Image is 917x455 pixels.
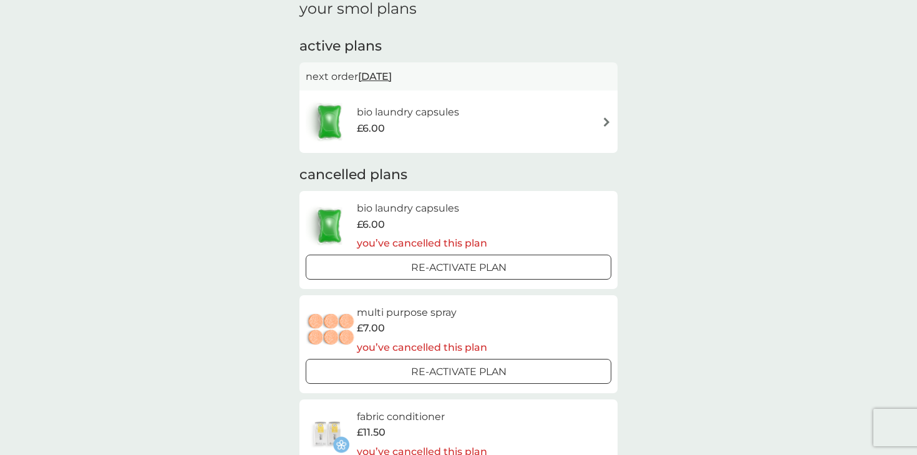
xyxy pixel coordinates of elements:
span: £7.00 [357,320,385,336]
span: £6.00 [357,120,385,137]
h6: bio laundry capsules [357,200,487,217]
h6: fabric conditioner [357,409,487,425]
p: Re-activate Plan [411,260,507,276]
span: £6.00 [357,217,385,233]
p: Re-activate Plan [411,364,507,380]
button: Re-activate Plan [306,359,611,384]
span: £11.50 [357,424,386,441]
img: bio laundry capsules [306,100,353,144]
h2: active plans [299,37,618,56]
p: you’ve cancelled this plan [357,235,487,252]
img: arrow right [602,117,611,127]
span: [DATE] [358,64,392,89]
img: multi purpose spray [306,308,357,352]
p: next order [306,69,611,85]
button: Re-activate Plan [306,255,611,280]
h6: multi purpose spray [357,305,487,321]
img: bio laundry capsules [306,204,353,248]
h2: cancelled plans [299,165,618,185]
h6: bio laundry capsules [357,104,459,120]
p: you’ve cancelled this plan [357,340,487,356]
